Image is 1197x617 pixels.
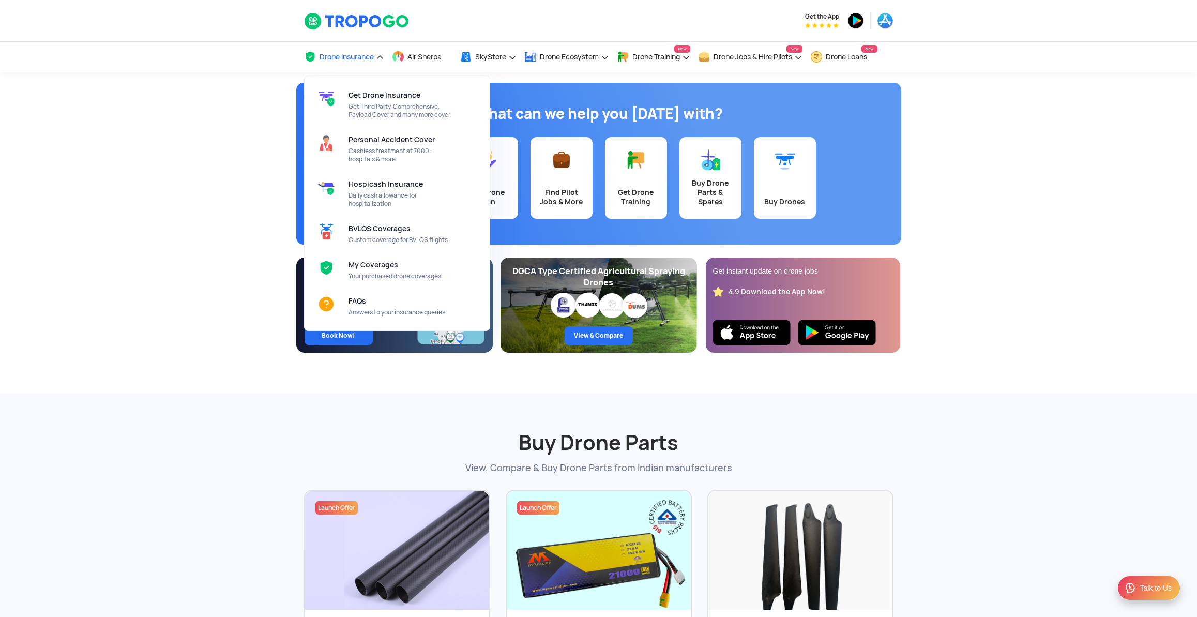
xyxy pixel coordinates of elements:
img: My Coverages [318,260,335,276]
img: BVLOS Coverages [318,223,335,240]
span: Cashless treatment at 7000+ hospitals & more [349,147,458,163]
img: Hospicash Insurance [318,179,335,195]
img: ic_Support.svg [1124,582,1137,594]
a: Get Drone InsuranceGet Drone InsuranceGet Third Party, Comprehensive, Payload Cover and many more... [311,82,483,127]
span: Air Sherpa [407,53,442,61]
div: 4.9 Download the App Now! [729,287,825,297]
a: Get Drone Training [605,137,667,219]
span: Drone Training [632,53,680,61]
span: Drone Jobs & Hire Pilots [714,53,792,61]
img: TropoGo Logo [304,12,410,30]
span: Hospicash Insurance [349,180,423,188]
span: Get the App [805,12,839,21]
div: Buy Drone Parts & Spares [686,178,735,206]
span: Get Drone Insurance [349,91,420,99]
span: Answers to your insurance queries [349,308,458,317]
img: Personal Accident Cover [318,134,335,151]
a: Drone Jobs & Hire PilotsNew [698,42,802,72]
a: Drone Insurance [304,42,384,72]
img: Find Pilot Jobs & More [551,149,572,170]
h2: Buy Drone Parts [304,404,893,456]
span: My Coverages [349,261,398,269]
a: Personal Accident CoverPersonal Accident CoverCashless treatment at 7000+ hospitals & more [311,127,483,171]
span: FAQs [349,297,366,305]
img: Ios [713,320,791,345]
img: Get Drone Training [626,149,646,170]
a: Buy Drones [754,137,816,219]
a: My CoveragesMy CoveragesYour purchased drone coverages [311,252,483,288]
img: playstore [847,12,864,29]
div: Buy Drones [760,197,810,206]
a: Buy Drone Parts & Spares [679,137,741,219]
div: Find Pilot Jobs & More [537,188,586,206]
span: Launch Offer [520,504,557,512]
div: Get instant update on drone jobs [713,266,893,276]
a: Drone TrainingNew [617,42,690,72]
a: Hospicash InsuranceHospicash InsuranceDaily cash allowance for hospitalization [311,171,483,216]
span: Drone Ecosystem [540,53,599,61]
img: Playstore [798,320,876,345]
a: Find Pilot Jobs & More [531,137,593,219]
span: New [786,45,802,53]
span: Drone Loans [826,53,867,61]
a: SkyStore [460,42,517,72]
a: Drone Ecosystem [524,42,609,72]
img: Buy Drone Parts & Spares [700,149,721,170]
div: DGCA Type Certified Agricultural Spraying Drones [509,266,689,289]
p: View, Compare & Buy Drone Parts from Indian manufacturers [304,461,893,474]
a: FAQsFAQsAnswers to your insurance queries [311,288,483,324]
span: Get Third Party, Comprehensive, Payload Cover and many more cover [349,102,458,119]
span: New [674,45,690,53]
div: Talk to Us [1140,583,1172,593]
span: Your purchased drone coverages [349,272,458,280]
img: Buy Drones [775,149,795,170]
h1: What can we help you [DATE] with? [304,103,893,124]
a: View & Compare [565,326,633,345]
a: BVLOS CoveragesBVLOS CoveragesCustom coverage for BVLOS flights [311,216,483,252]
span: Drone Insurance [320,53,374,61]
img: appstore [877,12,893,29]
span: Launch Offer [318,504,355,512]
span: BVLOS Coverages [349,224,411,233]
span: Custom coverage for BVLOS flights [349,236,458,244]
img: FAQs [318,296,335,312]
span: Personal Accident Cover [349,136,435,144]
img: App Raking [805,23,839,28]
a: Drone LoansNew [810,42,877,72]
a: Air Sherpa [392,42,452,72]
img: Get Drone Insurance [318,90,335,107]
img: star_rating [713,287,723,297]
div: Get Drone Training [611,188,661,206]
span: New [861,45,877,53]
span: SkyStore [475,53,506,61]
a: Book Now! [305,326,373,345]
span: Daily cash allowance for hospitalization [349,191,458,208]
